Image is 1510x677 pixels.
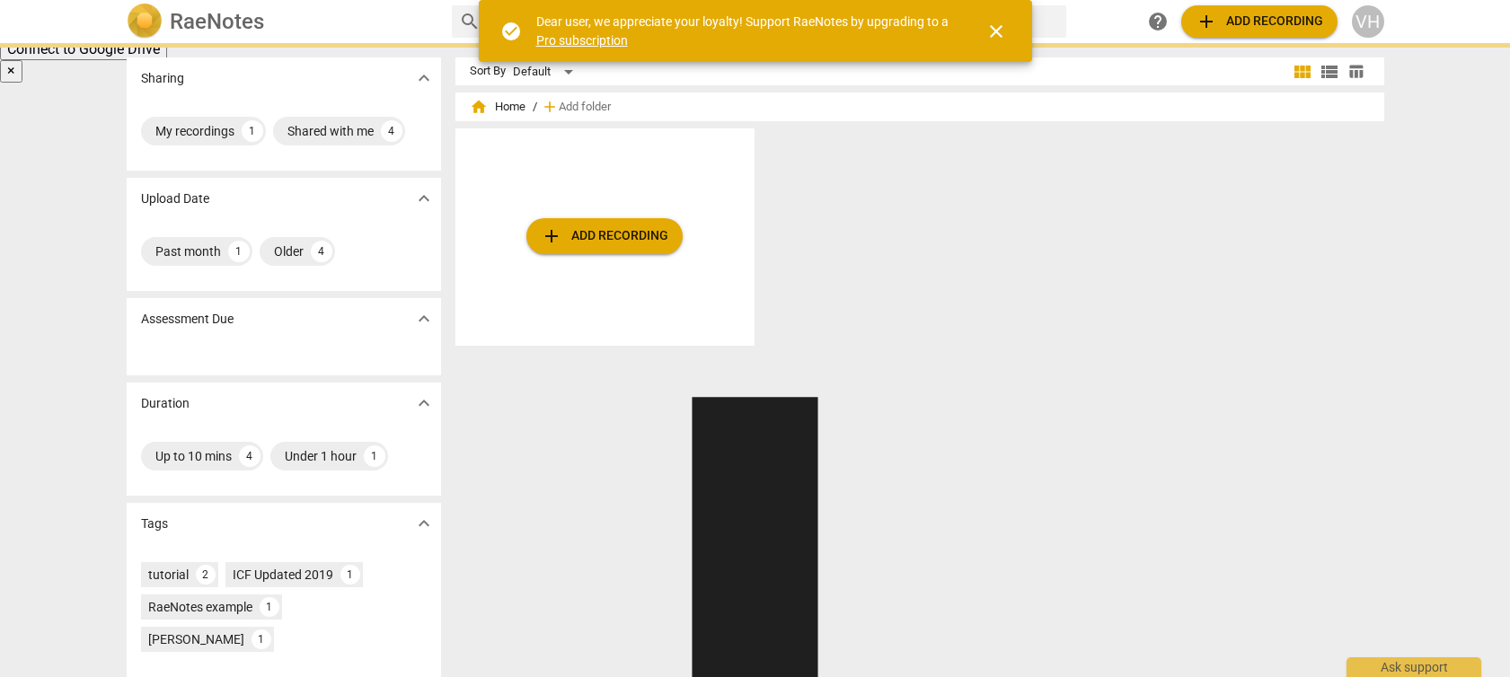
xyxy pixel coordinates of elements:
p: Upload Date [141,189,209,208]
div: Ask support [1347,657,1481,677]
button: Upload [526,218,683,254]
a: Pro subscription [536,33,628,48]
div: ICF Updated 2019 [233,566,333,584]
div: 1 [242,120,263,142]
p: Sharing [141,69,184,88]
div: 2 [196,565,216,585]
div: Under 1 hour [285,447,357,465]
span: / [533,101,537,114]
span: search [459,11,481,32]
div: 1 [364,445,385,467]
div: 1 [260,597,279,617]
span: add [541,98,559,116]
div: Default [513,57,579,86]
h2: RaeNotes [170,9,264,34]
div: 1 [228,241,250,262]
span: Add folder [559,101,611,114]
span: view_list [1319,61,1340,83]
button: Upload [1181,5,1338,38]
button: VH [1352,5,1384,38]
div: 4 [381,120,402,142]
button: Table view [1343,58,1370,85]
div: 4 [311,241,332,262]
span: expand_more [413,392,435,414]
div: tutorial [148,566,189,584]
img: Logo [127,4,163,40]
div: 1 [252,629,271,649]
div: Sort By [470,65,506,78]
div: Up to 10 mins [155,447,232,465]
span: close [985,21,1007,42]
a: Help [1142,5,1174,38]
div: 1 [340,565,360,585]
span: Add recording [541,225,668,247]
button: Show more [411,390,437,417]
p: Duration [141,394,190,413]
div: 4 [239,445,260,467]
span: add [1196,11,1217,32]
span: expand_more [413,188,435,209]
p: Tags [141,514,168,533]
div: My recordings [155,122,234,140]
div: Dear user, we appreciate your loyalty! Support RaeNotes by upgrading to a [536,13,953,49]
div: RaeNotes example [148,598,252,616]
span: check_circle [500,21,522,42]
span: help [1147,11,1169,32]
span: add [541,225,562,247]
button: Show more [411,510,437,537]
button: Show more [411,65,437,92]
span: expand_more [413,513,435,534]
span: home [470,98,488,116]
span: table_chart [1347,63,1364,80]
div: Past month [155,242,221,260]
p: Assessment Due [141,310,234,329]
button: Close [975,10,1018,53]
span: view_module [1292,61,1313,83]
button: Tile view [1289,58,1316,85]
button: Show more [411,305,437,332]
a: LogoRaeNotes [127,4,437,40]
button: List view [1316,58,1343,85]
div: [PERSON_NAME] [148,630,244,648]
span: expand_more [413,67,435,89]
div: Shared with me [287,122,374,140]
span: expand_more [413,308,435,330]
div: Older [274,242,304,260]
span: Add recording [1196,11,1323,32]
button: Show more [411,185,437,212]
span: Home [470,98,525,116]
